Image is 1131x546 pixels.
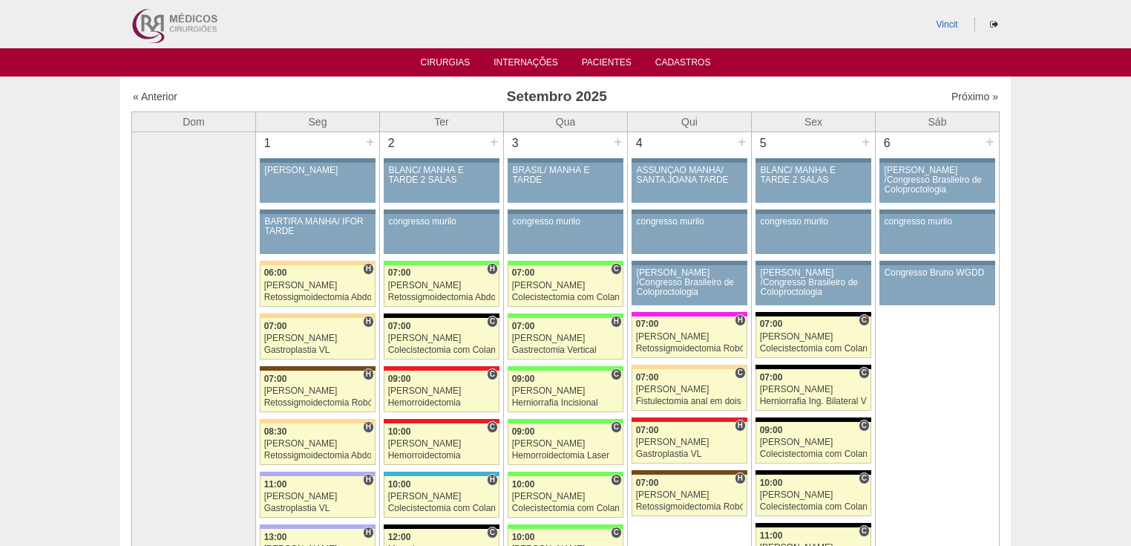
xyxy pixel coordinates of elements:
[632,316,747,358] a: H 07:00 [PERSON_NAME] Retossigmoidectomia Robótica
[363,263,374,275] span: Hospital
[388,281,496,290] div: [PERSON_NAME]
[512,398,620,408] div: Herniorrafia Incisional
[508,524,623,529] div: Key: Brasil
[508,423,623,465] a: C 09:00 [PERSON_NAME] Hemorroidectomia Laser
[632,422,747,464] a: H 07:00 [PERSON_NAME] Gastroplastia VL
[508,261,623,265] div: Key: Brasil
[859,314,870,326] span: Consultório
[876,111,1000,131] th: Sáb
[508,158,623,163] div: Key: Aviso
[735,472,746,484] span: Hospital
[421,57,471,72] a: Cirurgias
[380,111,504,131] th: Ter
[384,476,499,518] a: H 10:00 [PERSON_NAME] Colecistectomia com Colangiografia VL
[264,439,372,449] div: [PERSON_NAME]
[760,449,868,459] div: Colecistectomia com Colangiografia VL
[632,261,747,265] div: Key: Aviso
[760,397,868,406] div: Herniorrafia Ing. Bilateral VL
[508,476,623,518] a: C 10:00 [PERSON_NAME] Colecistectomia com Colangiografia VL
[264,451,372,461] div: Retossigmoidectomia Abdominal VL
[508,371,623,412] a: C 09:00 [PERSON_NAME] Herniorrafia Incisional
[389,166,495,185] div: BLANC/ MANHÃ E TARDE 2 SALAS
[636,425,659,435] span: 07:00
[508,366,623,371] div: Key: Brasil
[504,132,527,155] div: 3
[611,421,622,433] span: Consultório
[488,132,500,152] div: +
[760,502,868,512] div: Colecistectomia com Colangiografia VL
[636,344,744,354] div: Retossigmoidectomia Robótica
[388,293,496,302] div: Retossigmoidectomia Abdominal VL
[487,474,498,486] span: Hospital
[879,214,995,254] a: congresso murilo
[388,479,411,490] span: 10:00
[388,426,411,437] span: 10:00
[735,420,746,432] span: Hospital
[632,209,747,214] div: Key: Aviso
[760,344,868,354] div: Colecistectomia com Colangiografia VL
[260,214,376,254] a: BARTIRA MANHÃ/ IFOR TARDE
[611,368,622,380] span: Consultório
[755,316,871,358] a: C 07:00 [PERSON_NAME] Colecistectomia com Colangiografia VL
[512,267,535,278] span: 07:00
[384,371,499,412] a: C 09:00 [PERSON_NAME] Hemorroidectomia
[260,313,376,318] div: Key: Bartira
[582,57,632,72] a: Pacientes
[859,132,872,152] div: +
[363,474,374,486] span: Hospital
[388,504,496,513] div: Colecistectomia com Colangiografia VL
[260,158,376,163] div: Key: Aviso
[760,319,783,329] span: 07:00
[632,158,747,163] div: Key: Aviso
[859,472,870,484] span: Consultório
[636,372,659,383] span: 07:00
[637,217,743,227] div: congresso murilo
[264,345,372,355] div: Gastroplastia VL
[508,472,623,476] div: Key: Brasil
[364,132,376,152] div: +
[260,371,376,412] a: H 07:00 [PERSON_NAME] Retossigmoidectomia Robótica
[859,367,870,379] span: Consultório
[256,132,279,155] div: 1
[755,312,871,316] div: Key: Blanc
[760,478,783,488] span: 10:00
[512,374,535,384] span: 09:00
[636,478,659,488] span: 07:00
[264,267,287,278] span: 06:00
[512,293,620,302] div: Colecistectomia com Colangiografia VL
[264,492,372,501] div: [PERSON_NAME]
[388,398,496,408] div: Hemorroidectomia
[388,492,496,501] div: [PERSON_NAME]
[636,332,744,342] div: [PERSON_NAME]
[879,163,995,203] a: [PERSON_NAME] /Congresso Brasileiro de Coloproctologia
[761,166,867,185] div: BLANC/ MANHÃ E TARDE 2 SALAS
[260,524,376,529] div: Key: Christóvão da Gama
[628,111,752,131] th: Qui
[760,530,783,541] span: 11:00
[512,439,620,449] div: [PERSON_NAME]
[761,268,867,298] div: [PERSON_NAME] /Congresso Brasileiro de Coloproctologia
[611,527,622,539] span: Consultório
[264,293,372,302] div: Retossigmoidectomia Abdominal VL
[632,417,747,422] div: Key: Assunção
[885,166,991,195] div: [PERSON_NAME] /Congresso Brasileiro de Coloproctologia
[264,321,287,331] span: 07:00
[264,426,287,437] span: 08:30
[133,91,177,103] a: « Anterior
[755,265,871,305] a: [PERSON_NAME] /Congresso Brasileiro de Coloproctologia
[508,265,623,307] a: C 07:00 [PERSON_NAME] Colecistectomia com Colangiografia VL
[504,111,628,131] th: Qua
[388,374,411,384] span: 09:00
[611,474,622,486] span: Consultório
[341,86,773,108] h3: Setembro 2025
[632,369,747,411] a: C 07:00 [PERSON_NAME] Fistulectomia anal em dois tempos
[264,398,372,408] div: Retossigmoidectomia Robótica
[256,111,380,131] th: Seg
[260,476,376,518] a: H 11:00 [PERSON_NAME] Gastroplastia VL
[937,19,958,30] a: Vincit
[512,345,620,355] div: Gastrectomia Vertical
[384,419,499,423] div: Key: Assunção
[512,334,620,343] div: [PERSON_NAME]
[755,261,871,265] div: Key: Aviso
[388,321,411,331] span: 07:00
